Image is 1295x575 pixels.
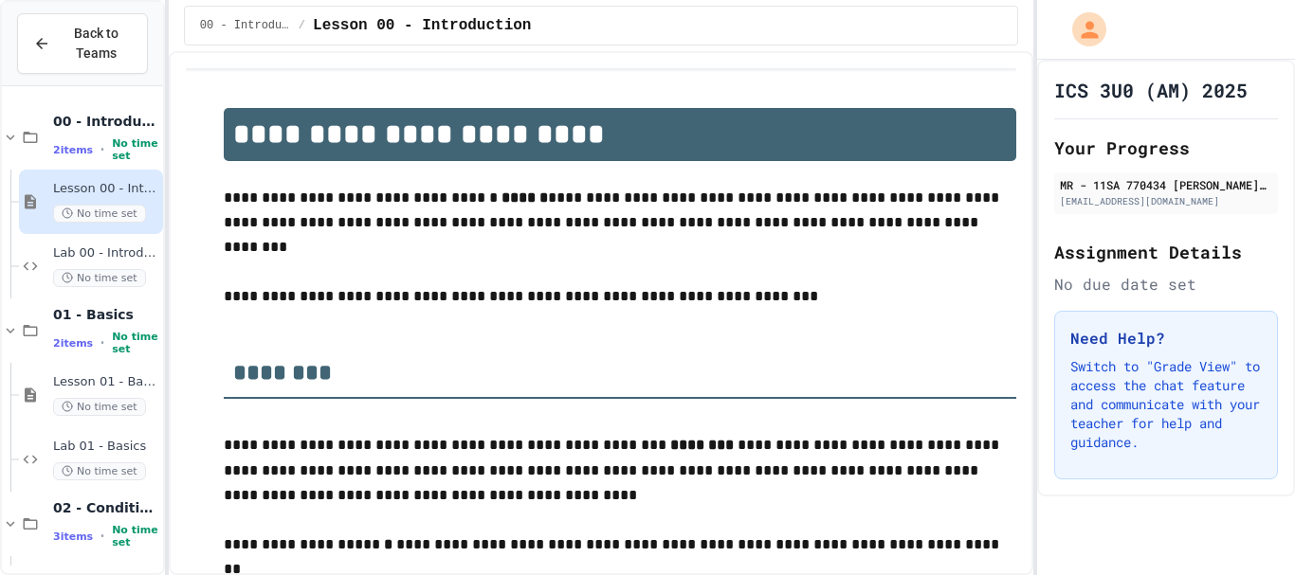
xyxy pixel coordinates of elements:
[53,113,159,130] span: 00 - Introduction
[100,142,104,157] span: •
[313,14,531,37] span: Lesson 00 - Introduction
[53,245,159,261] span: Lab 00 - Introduction
[1052,8,1111,51] div: My Account
[53,374,159,390] span: Lesson 01 - Basics
[112,137,159,162] span: No time set
[17,13,148,74] button: Back to Teams
[1054,239,1278,265] h2: Assignment Details
[299,18,305,33] span: /
[53,530,93,543] span: 3 items
[1060,194,1272,208] div: [EMAIL_ADDRESS][DOMAIN_NAME]
[53,398,146,416] span: No time set
[1215,499,1276,556] iframe: chat widget
[1070,327,1262,350] h3: Need Help?
[1060,176,1272,193] div: MR - 11SA 770434 [PERSON_NAME] SS
[53,269,146,287] span: No time set
[53,499,159,516] span: 02 - Conditional Statements (if)
[62,24,132,63] span: Back to Teams
[53,144,93,156] span: 2 items
[1070,357,1262,452] p: Switch to "Grade View" to access the chat feature and communicate with your teacher for help and ...
[1054,273,1278,296] div: No due date set
[100,335,104,350] span: •
[112,331,159,355] span: No time set
[112,524,159,548] span: No time set
[1054,135,1278,161] h2: Your Progress
[200,18,291,33] span: 00 - Introduction
[53,439,159,455] span: Lab 01 - Basics
[1138,417,1276,497] iframe: chat widget
[53,205,146,223] span: No time set
[53,462,146,480] span: No time set
[100,529,104,544] span: •
[1054,77,1248,103] h1: ICS 3U0 (AM) 2025
[53,306,159,323] span: 01 - Basics
[53,337,93,350] span: 2 items
[53,181,159,197] span: Lesson 00 - Introduction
